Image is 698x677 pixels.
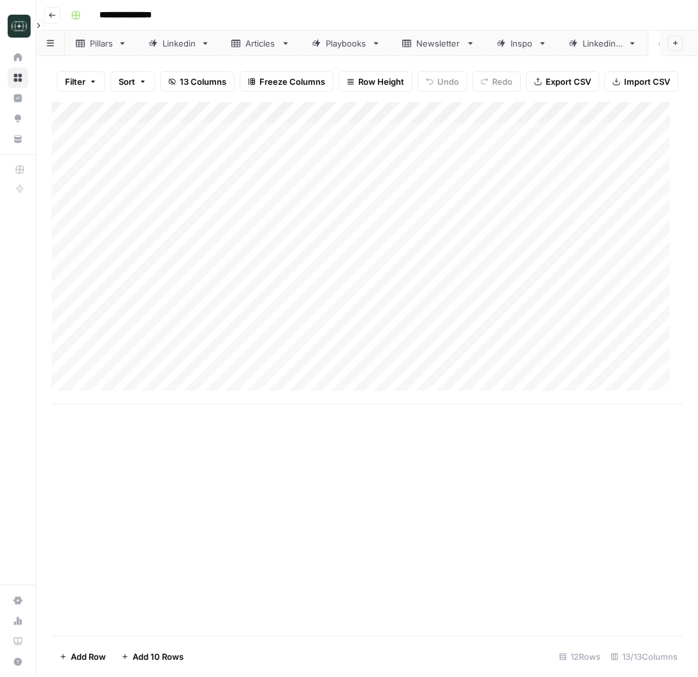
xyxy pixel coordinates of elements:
span: Sort [119,75,135,88]
div: Pillars [90,37,113,50]
button: Freeze Columns [240,71,333,92]
div: 12 Rows [554,646,606,667]
a: Inspo [486,31,558,56]
button: Filter [57,71,105,92]
span: 13 Columns [180,75,226,88]
div: 13/13 Columns [606,646,683,667]
button: Undo [418,71,467,92]
span: Import CSV [624,75,670,88]
div: Playbooks [326,37,367,50]
div: Inspo [511,37,533,50]
button: Add 10 Rows [113,646,191,667]
span: Filter [65,75,85,88]
a: Home [8,47,28,68]
a: Playbooks [301,31,391,56]
span: Add Row [71,650,106,663]
a: Opportunities [8,108,28,129]
a: Browse [8,68,28,88]
span: Row Height [358,75,404,88]
img: Catalyst Logo [8,15,31,38]
a: Newsletter [391,31,486,56]
a: Settings [8,590,28,611]
a: Your Data [8,129,28,149]
span: Export CSV [546,75,591,88]
button: Redo [472,71,521,92]
div: Linkedin 2 [583,37,623,50]
button: Workspace: Catalyst [8,10,28,42]
button: Import CSV [604,71,678,92]
a: Pillars [65,31,138,56]
span: Undo [437,75,459,88]
button: Help + Support [8,652,28,672]
a: Linkedin [138,31,221,56]
span: Freeze Columns [259,75,325,88]
a: Insights [8,88,28,108]
button: 13 Columns [160,71,235,92]
span: Redo [492,75,513,88]
a: Articles [221,31,301,56]
div: Articles [245,37,276,50]
a: Learning Hub [8,631,28,652]
button: Export CSV [526,71,599,92]
a: Linkedin 2 [558,31,648,56]
button: Row Height [338,71,412,92]
button: Sort [110,71,155,92]
div: Linkedin [163,37,196,50]
span: Add 10 Rows [133,650,184,663]
div: Newsletter [416,37,461,50]
button: Add Row [52,646,113,667]
a: Usage [8,611,28,631]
